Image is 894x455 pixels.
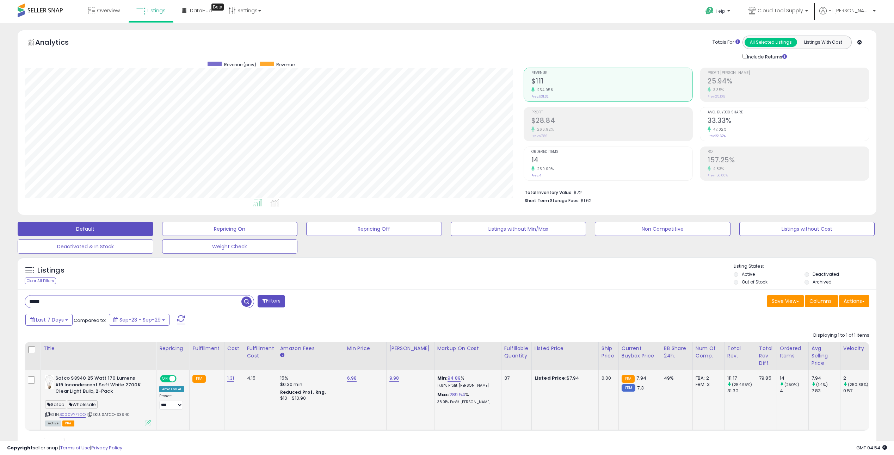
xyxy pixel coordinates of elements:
[448,375,461,382] a: 94.89
[708,94,725,99] small: Prev: 25.10%
[35,37,82,49] h5: Analytics
[531,173,541,177] small: Prev: 4
[389,345,431,352] div: [PERSON_NAME]
[708,134,726,138] small: Prev: 22.67%
[159,386,184,392] div: Amazon AI
[525,198,580,204] b: Short Term Storage Fees:
[531,150,693,154] span: Ordered Items
[60,444,90,451] a: Terms of Use
[525,189,573,195] b: Total Inventory Value:
[708,156,869,166] h2: 157.25%
[581,197,592,204] span: $1.62
[843,388,872,394] div: 0.57
[389,375,399,382] a: 9.98
[700,1,737,23] a: Help
[451,222,586,236] button: Listings without Min/Max
[449,391,465,398] a: 289.54
[664,375,687,381] div: 49%
[816,382,828,387] small: (1.4%)
[30,440,81,447] span: Show: entries
[25,278,56,284] div: Clear All Filters
[227,375,234,382] a: 1.31
[258,295,285,307] button: Filters
[190,7,212,14] span: DataHub
[161,376,169,382] span: ON
[734,263,876,270] p: Listing States:
[813,332,869,339] div: Displaying 1 to 1 of 1 items
[843,345,869,352] div: Velocity
[535,375,593,381] div: $7.94
[780,388,808,394] div: 4
[280,381,339,388] div: $0.30 min
[727,345,753,360] div: Total Rev.
[711,166,724,172] small: 4.83%
[175,376,187,382] span: OFF
[711,127,726,132] small: 47.02%
[306,222,442,236] button: Repricing Off
[819,7,876,23] a: Hi [PERSON_NAME]
[780,345,806,360] div: Ordered Items
[45,375,151,425] div: ASIN:
[7,444,33,451] strong: Copyright
[437,345,498,352] div: Markup on Cost
[708,150,869,154] span: ROI
[36,316,64,323] span: Last 7 Days
[535,127,554,132] small: 266.92%
[696,345,721,360] div: Num of Comp.
[531,134,547,138] small: Prev: $7.86
[525,188,864,196] li: $72
[192,375,205,383] small: FBA
[759,375,771,381] div: 79.85
[7,445,122,451] div: seller snap | |
[109,314,169,326] button: Sep-23 - Sep-29
[531,117,693,126] h2: $28.84
[437,392,496,405] div: %
[45,420,61,426] span: All listings currently available for purchase on Amazon
[809,298,832,305] span: Columns
[347,345,383,352] div: Min Price
[18,222,153,236] button: Default
[812,388,840,394] div: 7.83
[727,375,756,381] div: 111.17
[45,400,66,409] span: Satco
[708,71,869,75] span: Profit [PERSON_NAME]
[780,375,808,381] div: 14
[162,239,298,254] button: Weight Check
[713,39,740,46] div: Totals For
[247,345,274,360] div: Fulfillment Cost
[531,77,693,87] h2: $111
[531,111,693,114] span: Profit
[531,156,693,166] h2: 14
[18,239,153,254] button: Deactivated & In Stock
[55,375,141,397] b: Satco S3940 25 Watt 170 Lumens A19 Incandescent Soft White 2700K Clear Light Bulb, 2-Pack
[637,385,643,391] span: 7.3
[739,222,875,236] button: Listings without Cost
[276,62,295,68] span: Revenue
[602,375,613,381] div: 0.00
[43,345,153,352] div: Title
[708,111,869,114] span: Avg. Buybox Share
[784,382,799,387] small: (250%)
[664,345,690,360] div: BB Share 24h.
[535,375,567,381] b: Listed Price:
[437,375,448,381] b: Min:
[97,7,120,14] span: Overview
[224,62,256,68] span: Revenue (prev)
[732,382,752,387] small: (254.95%)
[227,345,241,352] div: Cost
[839,295,869,307] button: Actions
[535,345,596,352] div: Listed Price
[797,38,849,47] button: Listings With Cost
[280,345,341,352] div: Amazon Fees
[622,345,658,360] div: Current Buybox Price
[531,94,549,99] small: Prev: $31.32
[843,375,872,381] div: 2
[705,6,714,15] i: Get Help
[737,52,795,61] div: Include Returns
[437,375,496,388] div: %
[708,173,728,177] small: Prev: 150.00%
[60,412,86,418] a: B000VYF7OO
[159,394,184,410] div: Preset:
[159,345,186,352] div: Repricing
[247,375,272,381] div: 4.15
